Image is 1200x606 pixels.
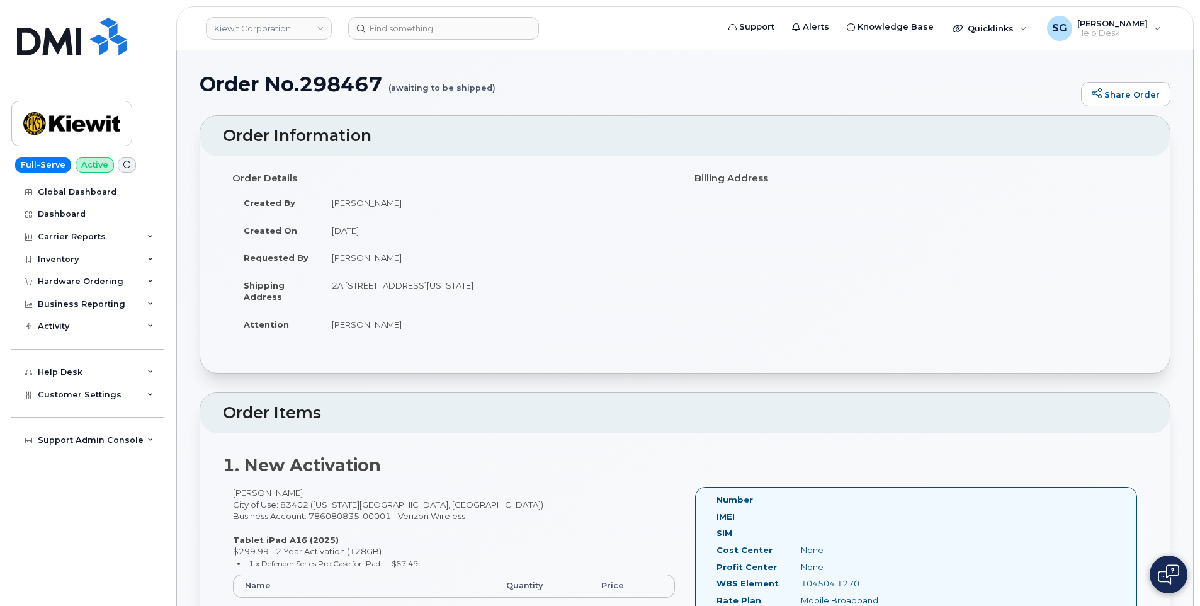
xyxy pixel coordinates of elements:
div: None [791,544,910,556]
strong: Tablet iPad A16 (2025) [233,535,339,545]
h2: Order Information [223,127,1147,145]
label: WBS Element [716,578,779,590]
th: Quantity [495,575,590,597]
strong: 1. New Activation [223,455,381,476]
th: Price [590,575,675,597]
strong: Attention [244,319,289,329]
small: (awaiting to be shipped) [388,73,495,93]
h4: Billing Address [694,173,1138,184]
h4: Order Details [232,173,676,184]
strong: Requested By [244,253,308,263]
h1: Order No.298467 [200,73,1075,95]
img: Open chat [1158,564,1179,585]
strong: Created By [244,198,295,208]
td: [PERSON_NAME] [320,244,676,272]
label: SIM [716,527,732,539]
label: Cost Center [716,544,773,556]
div: 104504.1270 [791,578,910,590]
th: Name [233,575,495,597]
strong: Shipping Address [244,280,285,302]
label: Profit Center [716,561,777,573]
td: [PERSON_NAME] [320,189,676,217]
label: Number [716,494,753,506]
div: None [791,561,910,573]
h2: Order Items [223,404,1147,422]
strong: Created On [244,226,297,236]
td: [DATE] [320,217,676,244]
a: Share Order [1081,82,1170,107]
small: 1 x Defender Series Pro Case for iPad — $67.49 [249,559,418,568]
td: [PERSON_NAME] [320,311,676,338]
td: 2A [STREET_ADDRESS][US_STATE] [320,272,676,311]
label: IMEI [716,511,735,523]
